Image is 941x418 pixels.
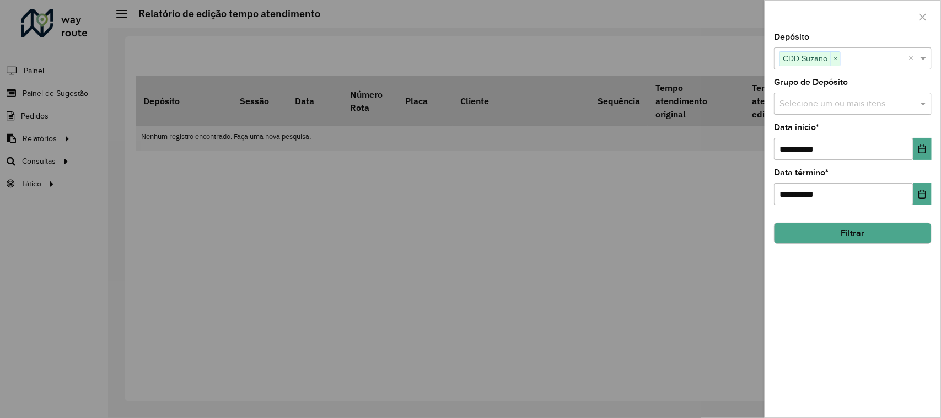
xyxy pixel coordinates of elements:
[774,166,829,179] label: Data término
[774,121,819,134] label: Data início
[908,52,918,65] span: Clear all
[774,30,809,44] label: Depósito
[913,138,932,160] button: Choose Date
[913,183,932,205] button: Choose Date
[774,76,848,89] label: Grupo de Depósito
[774,223,932,244] button: Filtrar
[780,52,830,65] span: CDD Suzano
[830,52,840,66] span: ×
